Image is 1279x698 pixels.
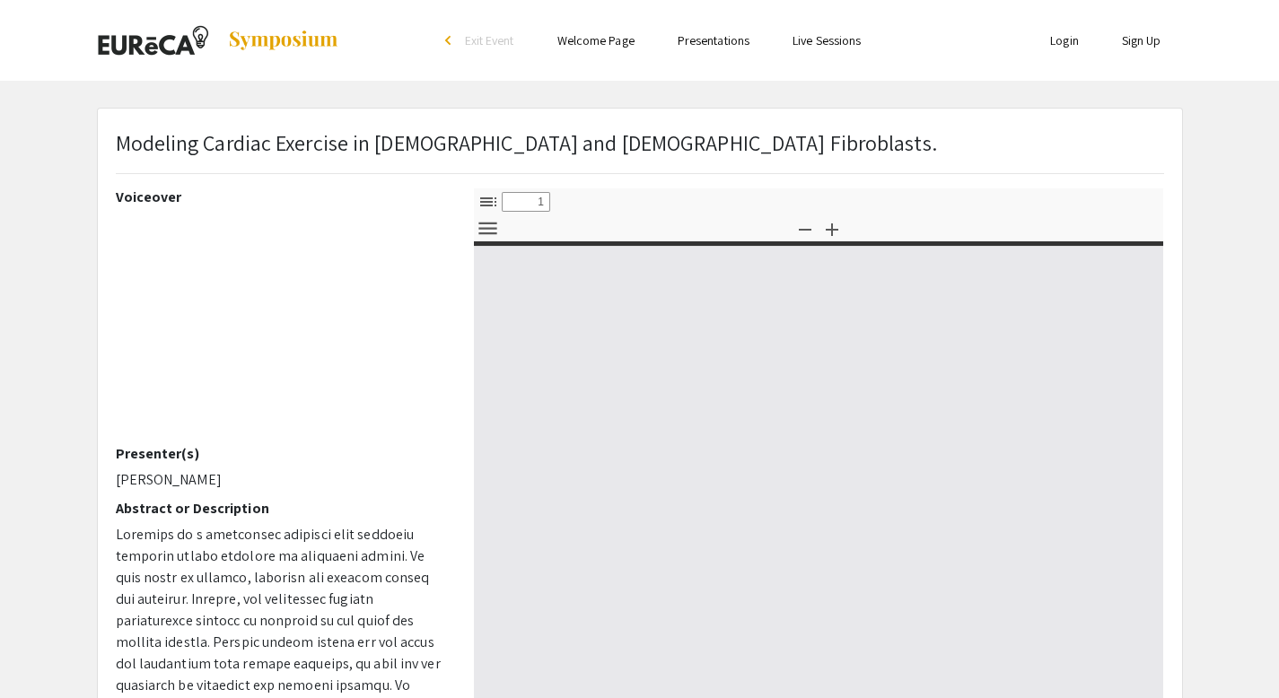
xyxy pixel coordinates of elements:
button: Tools [473,215,504,241]
h2: Presenter(s) [116,445,447,462]
span: Exit Event [465,32,514,48]
a: Welcome Page [557,32,635,48]
h2: Abstract or Description [116,500,447,517]
p: [PERSON_NAME] [116,469,447,491]
a: Presentations [678,32,749,48]
button: Zoom Out [790,215,820,241]
p: Modeling Cardiac Exercise in [DEMOGRAPHIC_DATA] and [DEMOGRAPHIC_DATA] Fibroblasts. [116,127,937,159]
a: Sign Up [1122,32,1161,48]
img: 2025 EURēCA! Summer Fellows Presentations [97,18,209,63]
button: Zoom In [817,215,847,241]
a: Live Sessions [793,32,861,48]
a: Login [1050,32,1079,48]
button: Toggle Sidebar [473,188,504,214]
iframe: Chat [13,617,76,685]
h2: Voiceover [116,188,447,205]
input: Page [502,192,550,212]
a: 2025 EURēCA! Summer Fellows Presentations [97,18,339,63]
img: Symposium by ForagerOne [227,30,339,51]
iframe: July 30, 2025 [116,213,447,445]
div: arrow_back_ios [445,35,456,46]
